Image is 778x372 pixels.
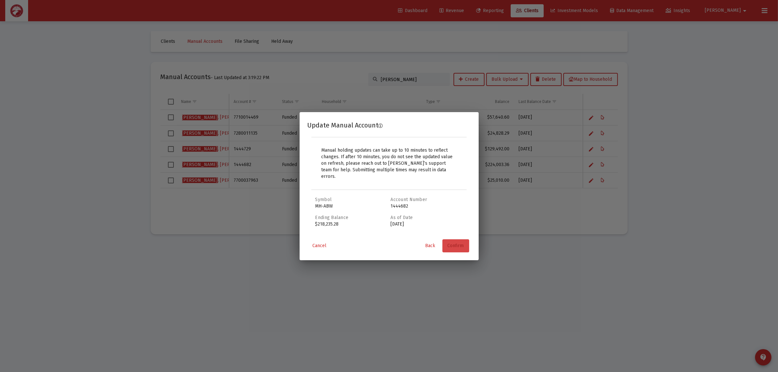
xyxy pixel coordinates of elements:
div: MH-ABW [315,196,386,210]
span: 1444682 [391,203,408,209]
label: As of Date [391,215,413,220]
span: Update Manual Account [307,121,379,129]
div: $218,235.28 [315,214,386,228]
span: Cancel [313,243,327,248]
div: Manual holding updates can take up to 10 minutes to reflect changes. If after 10 minutes, you do ... [311,137,467,190]
span: Confirm [448,243,464,248]
button: Cancel [307,239,332,252]
label: Symbol [315,197,332,202]
span: Back [425,243,435,248]
button: Confirm [442,239,469,252]
label: Account Number [391,197,427,202]
span: [DATE] [391,221,404,227]
button: Back [420,239,441,252]
label: Ending Balance [315,215,349,220]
